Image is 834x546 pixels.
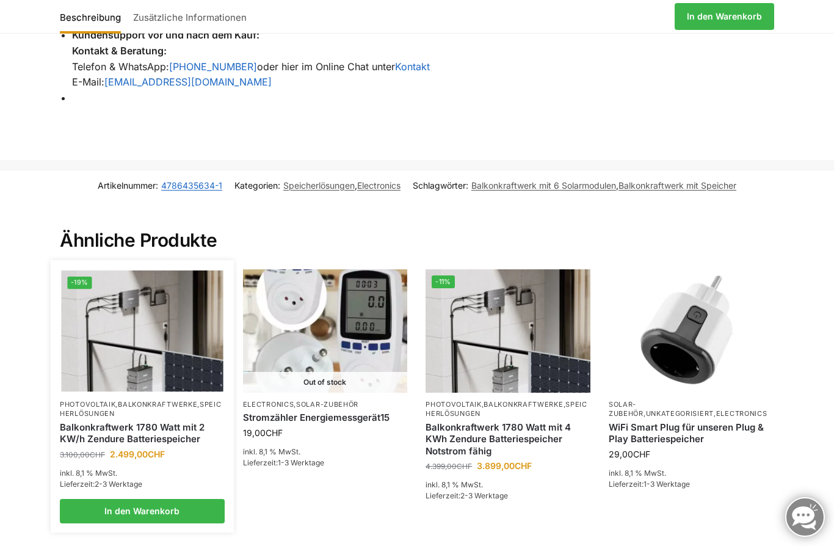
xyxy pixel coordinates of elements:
[169,60,257,73] a: [PHONE_NUMBER]
[98,179,222,192] span: Artikelnummer:
[60,200,774,252] h2: Ähnliche Produkte
[161,180,222,191] a: 4786435634-1
[283,180,355,191] a: Speicherlösungen
[426,269,590,393] a: -11%Zendure-solar-flow-Batteriespeicher für Balkonkraftwerke
[243,269,408,393] img: Stromzähler Schweizer Stecker-2
[716,409,767,418] a: Electronics
[460,491,508,500] span: 2-3 Werktage
[426,421,590,457] a: Balkonkraftwerk 1780 Watt mit 4 KWh Zendure Batteriespeicher Notstrom fähig
[609,421,774,445] a: WiFi Smart Plug für unseren Plug & Play Batteriespeicher
[243,269,408,393] a: Out of stockStromzähler Schweizer Stecker-2
[609,400,774,419] p: , ,
[118,400,197,409] a: Balkonkraftwerke
[457,462,472,471] span: CHF
[395,60,430,73] a: Kontakt
[609,468,774,479] p: inkl. 8,1 % MwSt.
[609,449,650,459] bdi: 29,00
[609,269,774,393] img: WiFi Smart Plug für unseren Plug & Play Batteriespeicher
[426,269,590,393] img: Zendure-solar-flow-Batteriespeicher für Balkonkraftwerke
[426,491,508,500] span: Lieferzeit:
[110,449,165,459] bdi: 2.499,00
[243,412,408,424] a: Stromzähler Energiemessgerät15
[357,180,401,191] a: Electronics
[515,460,532,471] span: CHF
[60,479,142,489] span: Lieferzeit:
[609,479,690,489] span: Lieferzeit:
[60,400,115,409] a: Photovoltaik
[61,270,223,391] img: Zendure-solar-flow-Batteriespeicher für Balkonkraftwerke
[426,400,481,409] a: Photovoltaik
[72,29,259,41] strong: Kundensupport vor und nach dem Kauf:
[609,400,644,418] a: Solar-Zubehör
[243,400,294,409] a: Electronics
[72,45,167,57] strong: Kontakt & Beratung:
[72,27,774,90] li: Telefon & WhatsApp: oder hier im Online Chat unter E-Mail:
[243,400,408,409] p: ,
[60,468,225,479] p: inkl. 8,1 % MwSt.
[60,400,222,418] a: Speicherlösungen
[426,400,587,418] a: Speicherlösungen
[426,479,590,490] p: inkl. 8,1 % MwSt.
[477,460,532,471] bdi: 3.899,00
[633,449,650,459] span: CHF
[104,76,272,88] a: [EMAIL_ADDRESS][DOMAIN_NAME]
[243,428,283,438] bdi: 19,00
[60,499,225,523] a: In den Warenkorb legen: „Balkonkraftwerk 1780 Watt mit 2 KW/h Zendure Batteriespeicher“
[484,400,563,409] a: Balkonkraftwerke
[60,421,225,445] a: Balkonkraftwerk 1780 Watt mit 2 KW/h Zendure Batteriespeicher
[243,458,324,467] span: Lieferzeit:
[60,400,225,419] p: , ,
[60,450,105,459] bdi: 3.100,00
[426,400,590,419] p: , ,
[61,270,223,391] a: -19%Zendure-solar-flow-Batteriespeicher für Balkonkraftwerke
[90,450,105,459] span: CHF
[618,180,736,191] a: Balkonkraftwerk mit Speicher
[413,179,736,192] span: Schlagwörter: ,
[234,179,401,192] span: Kategorien: ,
[148,449,165,459] span: CHF
[646,409,714,418] a: Unkategorisiert
[278,458,324,467] span: 1-3 Werktage
[644,479,690,489] span: 1-3 Werktage
[426,462,472,471] bdi: 4.399,00
[266,428,283,438] span: CHF
[243,446,408,457] p: inkl. 8,1 % MwSt.
[296,400,358,409] a: Solar-Zubehör
[471,180,616,191] a: Balkonkraftwerk mit 6 Solarmodulen
[95,479,142,489] span: 2-3 Werktage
